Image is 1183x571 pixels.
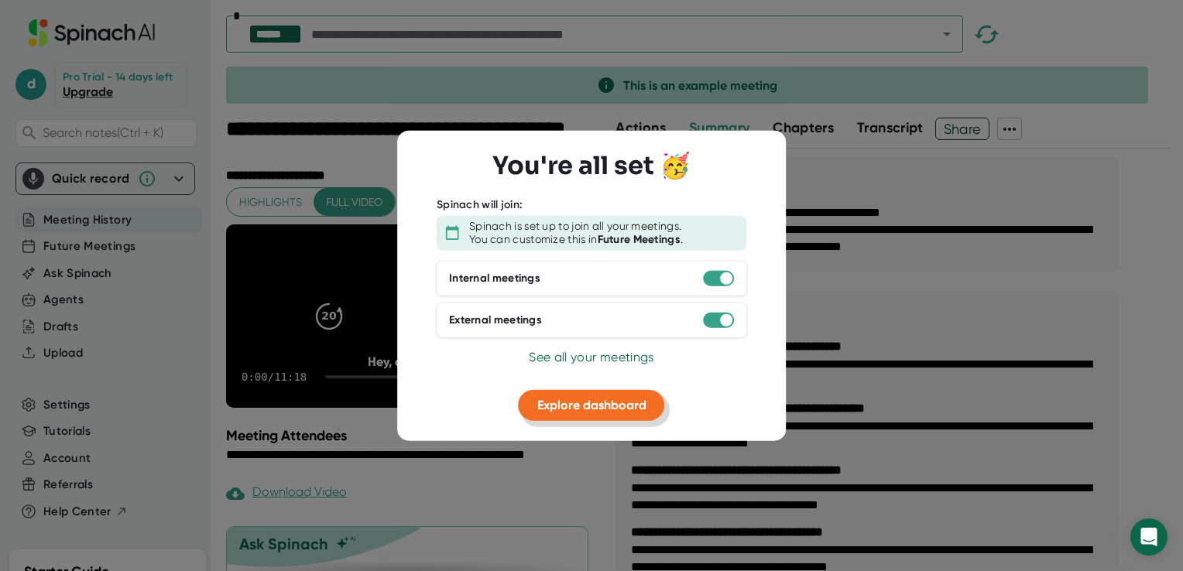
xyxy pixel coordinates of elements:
[519,389,665,420] button: Explore dashboard
[529,347,653,366] button: See all your meetings
[437,198,523,212] div: Spinach will join:
[492,151,691,180] h3: You're all set 🥳
[469,219,681,233] div: Spinach is set up to join all your meetings.
[537,397,646,412] span: Explore dashboard
[598,233,681,246] b: Future Meetings
[529,349,653,364] span: See all your meetings
[449,272,540,285] div: Internal meetings
[469,233,683,247] div: You can customize this in .
[449,313,542,327] div: External meetings
[1130,518,1168,556] div: Open Intercom Messenger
